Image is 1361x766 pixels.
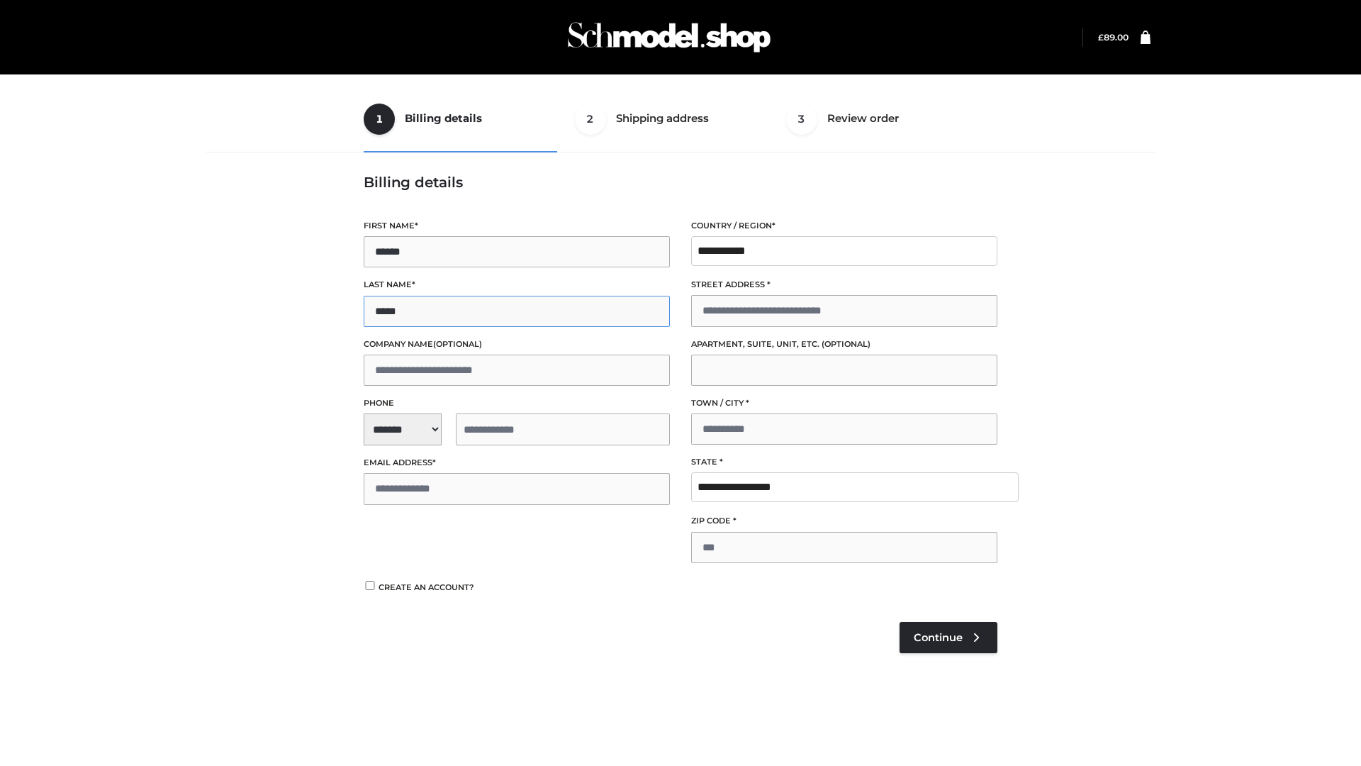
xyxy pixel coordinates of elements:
span: £ [1098,32,1104,43]
bdi: 89.00 [1098,32,1128,43]
input: Create an account? [364,581,376,590]
a: £89.00 [1098,32,1128,43]
img: Schmodel Admin 964 [563,9,775,65]
label: Company name [364,338,670,351]
label: Email address [364,456,670,470]
span: (optional) [433,339,482,349]
label: ZIP Code [691,514,997,528]
label: Street address [691,278,997,292]
label: Town / City [691,396,997,410]
label: Country / Region [691,219,997,233]
label: First name [364,219,670,233]
span: (optional) [822,339,870,349]
label: Phone [364,396,670,410]
label: Apartment, suite, unit, etc. [691,338,997,351]
label: State [691,455,997,469]
label: Last name [364,278,670,292]
span: Create an account? [379,582,474,592]
h3: Billing details [364,174,997,191]
span: Continue [914,631,963,644]
a: Continue [900,622,997,653]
